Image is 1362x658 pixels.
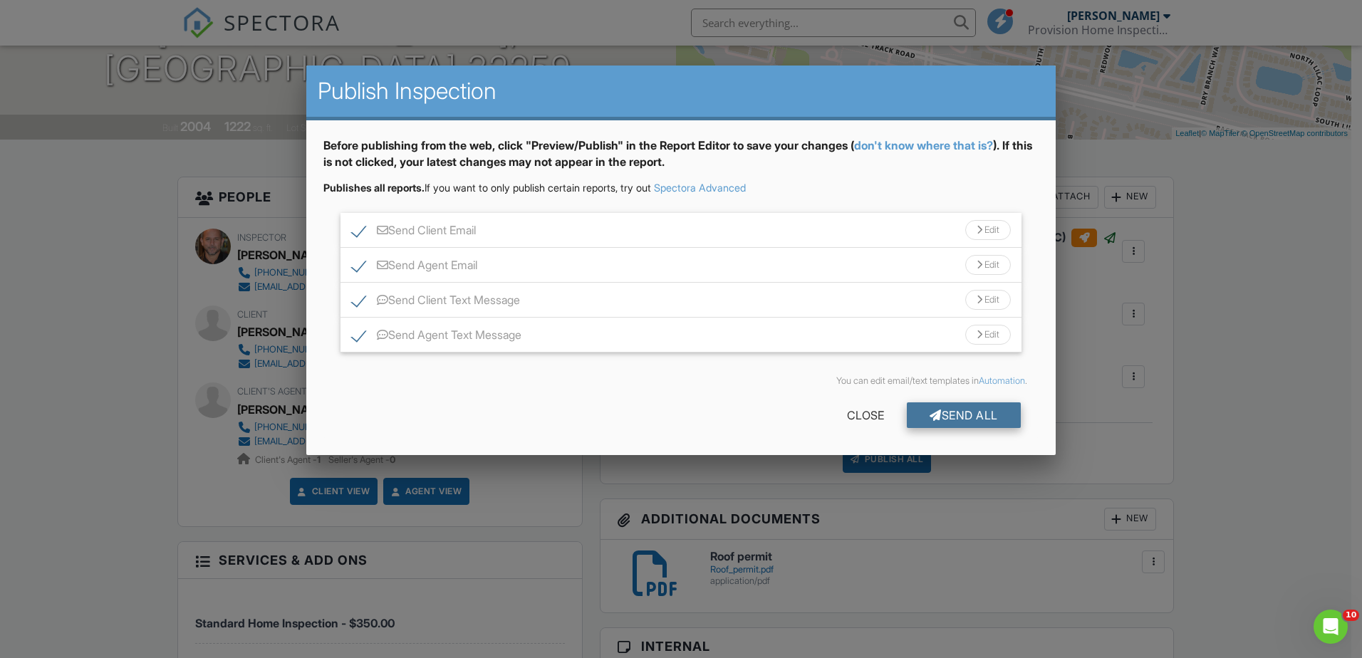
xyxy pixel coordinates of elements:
div: Send All [907,402,1021,428]
a: don't know where that is? [854,138,993,152]
iframe: Intercom live chat [1314,610,1348,644]
div: You can edit email/text templates in . [335,375,1027,387]
h2: Publish Inspection [318,77,1044,105]
label: Send Client Email [352,224,476,241]
div: Before publishing from the web, click "Preview/Publish" in the Report Editor to save your changes... [323,137,1039,181]
span: If you want to only publish certain reports, try out [323,182,651,194]
div: Edit [965,290,1011,310]
div: Edit [965,255,1011,275]
div: Edit [965,325,1011,345]
div: Edit [965,220,1011,240]
a: Automation [979,375,1025,386]
span: 10 [1343,610,1359,621]
label: Send Client Text Message [352,293,520,311]
a: Spectora Advanced [654,182,746,194]
strong: Publishes all reports. [323,182,425,194]
label: Send Agent Text Message [352,328,521,346]
div: Close [824,402,907,428]
label: Send Agent Email [352,258,477,276]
